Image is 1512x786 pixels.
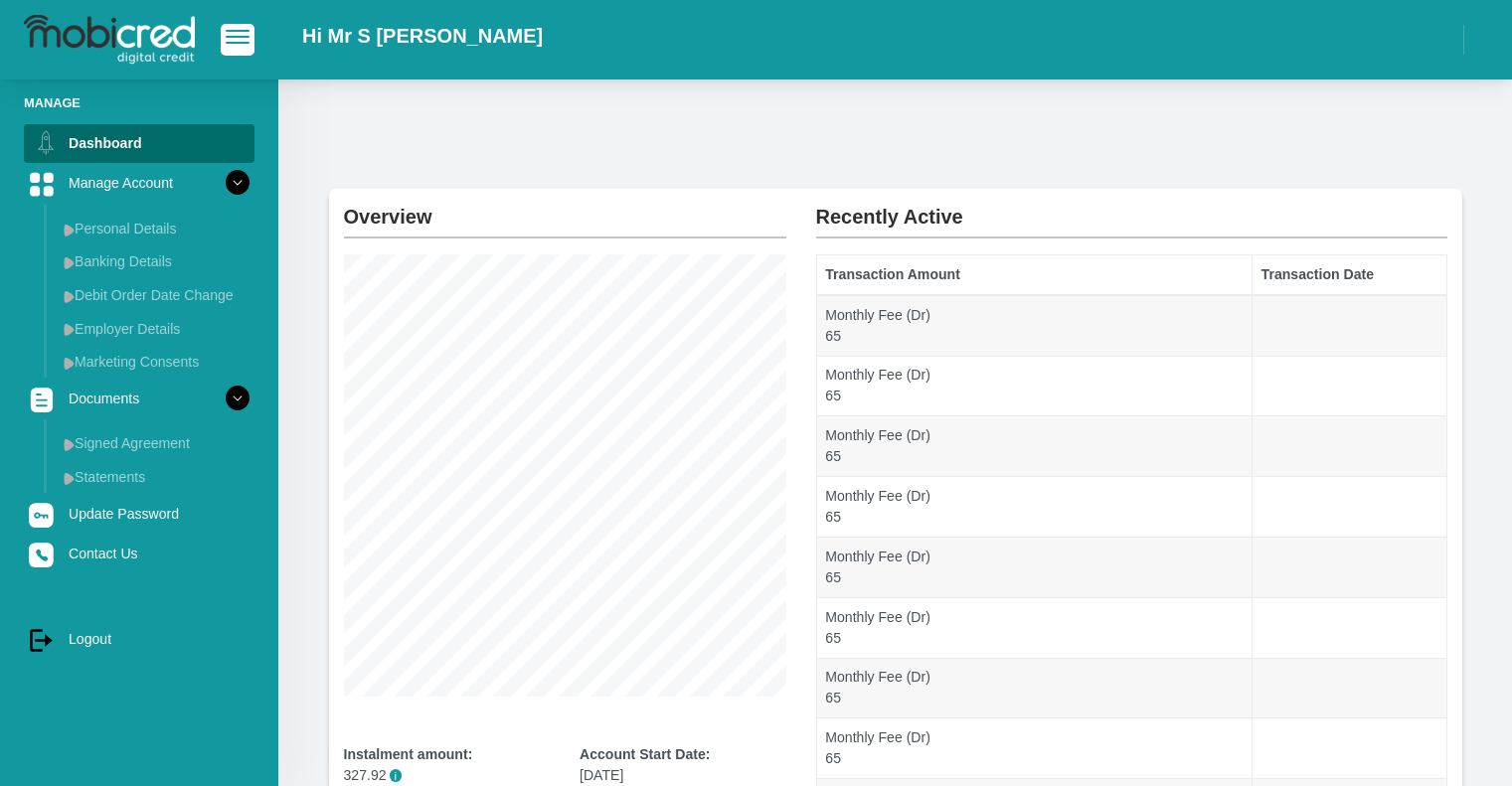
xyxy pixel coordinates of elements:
[64,323,75,336] img: menu arrow
[24,15,195,65] img: logo-mobicred.svg
[56,245,254,277] a: Banking Details
[390,769,403,782] span: Please note that the instalment amount provided does not include the monthly fee, which will be i...
[64,472,75,485] img: menu arrow
[816,189,1447,229] h2: Recently Active
[816,356,1252,416] td: Monthly Fee (Dr) 65
[56,213,254,244] a: Personal Details
[64,256,75,269] img: menu arrow
[1252,255,1446,295] th: Transaction Date
[344,189,786,229] h2: Overview
[56,461,254,493] a: Statements
[816,416,1252,477] td: Monthly Fee (Dr) 65
[344,765,551,786] p: 327.92
[64,438,75,451] img: menu arrow
[24,535,254,572] a: Contact Us
[56,427,254,459] a: Signed Agreement
[24,93,254,112] li: Manage
[816,477,1252,538] td: Monthly Fee (Dr) 65
[816,658,1252,718] td: Monthly Fee (Dr) 65
[56,279,254,311] a: Debit Order Date Change
[64,290,75,303] img: menu arrow
[302,24,543,48] h2: Hi Mr S [PERSON_NAME]
[816,295,1252,356] td: Monthly Fee (Dr) 65
[816,718,1252,779] td: Monthly Fee (Dr) 65
[56,346,254,378] a: Marketing Consents
[344,746,473,762] b: Instalment amount:
[24,124,254,162] a: Dashboard
[24,380,254,417] a: Documents
[56,313,254,345] a: Employer Details
[24,495,254,533] a: Update Password
[580,744,786,786] div: [DATE]
[816,597,1252,658] td: Monthly Fee (Dr) 65
[816,255,1252,295] th: Transaction Amount
[64,357,75,370] img: menu arrow
[24,620,254,658] a: Logout
[64,224,75,236] img: menu arrow
[816,537,1252,597] td: Monthly Fee (Dr) 65
[580,746,710,762] b: Account Start Date:
[24,164,254,202] a: Manage Account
